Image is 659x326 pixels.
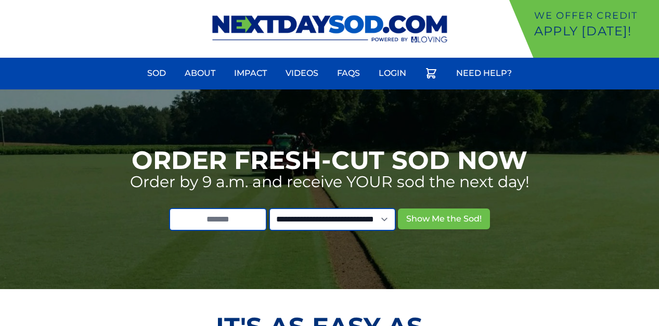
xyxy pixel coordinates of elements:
[178,61,222,86] a: About
[450,61,518,86] a: Need Help?
[130,173,529,191] p: Order by 9 a.m. and receive YOUR sod the next day!
[228,61,273,86] a: Impact
[534,23,655,40] p: Apply [DATE]!
[132,148,527,173] h1: Order Fresh-Cut Sod Now
[534,8,655,23] p: We offer Credit
[279,61,325,86] a: Videos
[372,61,412,86] a: Login
[141,61,172,86] a: Sod
[331,61,366,86] a: FAQs
[398,208,490,229] button: Show Me the Sod!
